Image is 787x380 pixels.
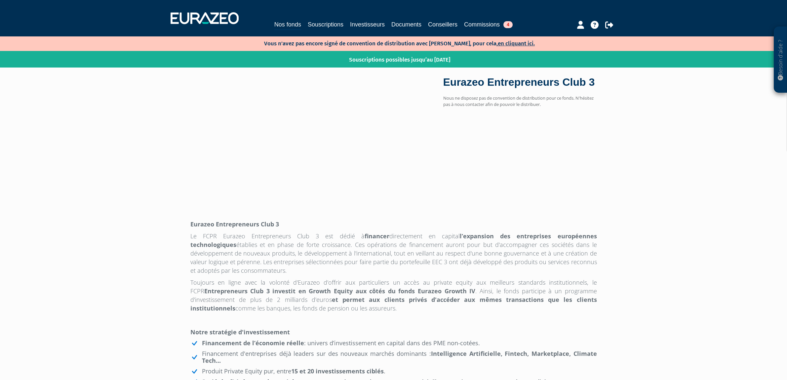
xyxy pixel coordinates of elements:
[350,20,385,29] a: Investisseurs
[190,232,597,249] strong: l’expansion des entreprises européennes technologiques
[190,340,597,347] li: : univers d’investissement en capital dans des PME non-cotées.
[365,232,389,240] strong: financer
[190,328,290,336] strong: Notre stratégie d'investissement
[190,278,597,312] p: Toujours en ligne avec la volonté d'Eurazeo d'offrir aux particuliers un accès au private equity ...
[245,38,535,48] p: Vous n'avez pas encore signé de convention de distribution avec [PERSON_NAME], pour cela,
[498,40,535,47] a: en cliquant ici.
[190,350,597,364] li: Financement d'entreprises déjà leaders sur des nouveaux marchés dominants :
[190,232,597,275] p: Le FCPR Eurazeo Entrepreneurs Club 3 est dédié à directement en capital établies et en phase de f...
[428,20,457,29] a: Conseillers
[190,77,424,209] iframe: Eurazeo Entrepreneurs Club 3
[464,20,513,29] a: Commissions4
[204,287,476,295] strong: Entrepreneurs Club 3 investit en Growth Equity aux côtés du fonds Eurazeo Growth IV
[330,53,450,64] p: Souscriptions possibles jusqu’au [DATE]
[202,339,304,347] strong: Financement de l’économie réelle
[274,20,301,30] a: Nos fonds
[503,21,513,28] span: 4
[190,220,279,228] strong: Eurazeo Entrepreneurs Club 3
[443,75,597,90] div: Eurazeo Entrepreneurs Club 3
[190,368,597,375] li: Produit Private Equity pur, entre .
[291,367,384,375] strong: 15 et 20 investissements ciblés
[777,30,784,90] p: Besoin d'aide ?
[171,12,239,24] img: 1732889491-logotype_eurazeo_blanc_rvb.png
[190,296,597,312] strong: et permet aux clients privés d'accéder aux mêmes transactions que les clients institutionnels
[443,75,597,108] form: Nous ne disposez pas de convention de distribution pour ce fonds. N'hésitez pas à nous contacter ...
[202,350,597,365] strong: Intelligence Artificielle, Fintech, Marketplace, Climate Tech...
[391,20,421,29] a: Documents
[308,20,343,29] a: Souscriptions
